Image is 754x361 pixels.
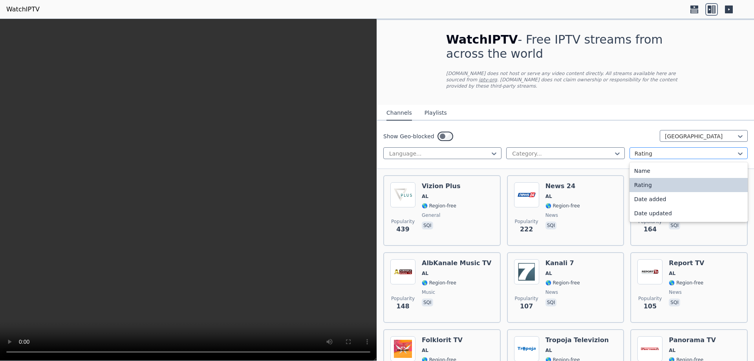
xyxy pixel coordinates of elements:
[630,192,748,206] div: Date added
[644,302,657,311] span: 105
[630,178,748,192] div: Rating
[446,33,685,61] h1: - Free IPTV streams from across the world
[422,259,491,267] h6: AlbKanale Music TV
[545,182,580,190] h6: News 24
[386,106,412,121] button: Channels
[422,182,460,190] h6: Vizion Plus
[422,280,456,286] span: 🌎 Region-free
[391,218,415,225] span: Popularity
[396,225,409,234] span: 439
[422,212,440,218] span: general
[669,280,703,286] span: 🌎 Region-free
[425,106,447,121] button: Playlists
[422,270,428,277] span: AL
[446,33,518,46] span: WatchIPTV
[422,289,435,295] span: music
[545,270,552,277] span: AL
[391,295,415,302] span: Popularity
[422,347,428,354] span: AL
[545,299,557,306] p: sqi
[637,259,662,284] img: Report TV
[669,299,680,306] p: sqi
[545,193,552,200] span: AL
[422,222,433,229] p: sqi
[514,182,539,207] img: News 24
[545,336,609,344] h6: Tropoja Televizion
[638,295,662,302] span: Popularity
[669,336,716,344] h6: Panorama TV
[545,222,557,229] p: sqi
[545,259,580,267] h6: Kanali 7
[630,164,748,178] div: Name
[545,203,580,209] span: 🌎 Region-free
[390,259,415,284] img: AlbKanale Music TV
[669,347,675,354] span: AL
[630,206,748,220] div: Date updated
[514,259,539,284] img: Kanali 7
[422,336,463,344] h6: Folklorit TV
[644,225,657,234] span: 164
[422,203,456,209] span: 🌎 Region-free
[545,212,558,218] span: news
[6,5,40,14] a: WatchIPTV
[396,302,409,311] span: 148
[422,193,428,200] span: AL
[515,218,538,225] span: Popularity
[422,299,433,306] p: sqi
[545,347,552,354] span: AL
[383,132,434,140] label: Show Geo-blocked
[669,270,675,277] span: AL
[446,70,685,89] p: [DOMAIN_NAME] does not host or serve any video content directly. All streams available here are s...
[669,259,704,267] h6: Report TV
[515,295,538,302] span: Popularity
[479,77,497,82] a: iptv-org
[520,302,533,311] span: 107
[669,222,680,229] p: sqi
[669,289,681,295] span: news
[390,182,415,207] img: Vizion Plus
[545,280,580,286] span: 🌎 Region-free
[545,289,558,295] span: news
[520,225,533,234] span: 222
